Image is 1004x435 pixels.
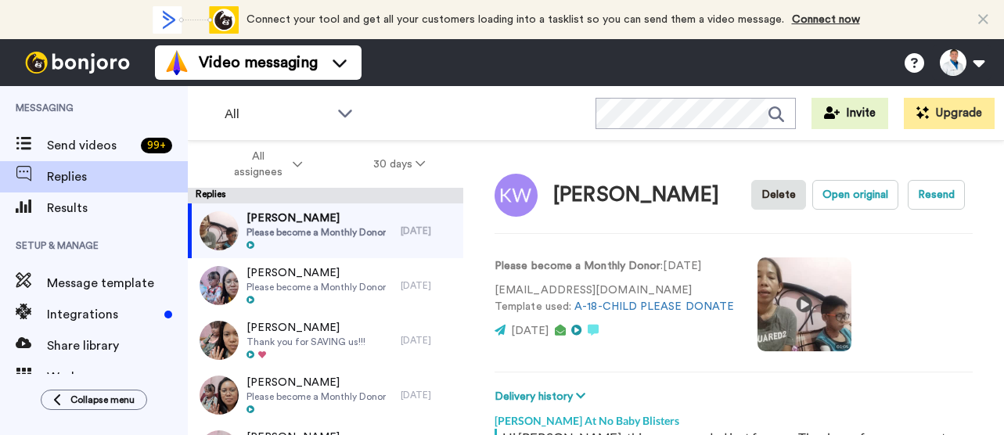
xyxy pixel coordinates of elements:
[495,261,660,271] strong: Please become a Monthly Donor
[495,405,973,429] div: [PERSON_NAME] At No Baby Blisters
[19,52,136,74] img: bj-logo-header-white.svg
[70,394,135,406] span: Collapse menu
[495,174,538,217] img: Image of Kyle Whitford
[553,184,719,207] div: [PERSON_NAME]
[225,105,329,124] span: All
[751,180,806,210] button: Delete
[200,376,239,415] img: 018a158b-8db8-4271-bb1c-eef8213c5b51-thumb.jpg
[401,334,455,347] div: [DATE]
[41,390,147,410] button: Collapse menu
[141,138,172,153] div: 99 +
[188,258,463,313] a: [PERSON_NAME]Please become a Monthly Donor[DATE]
[47,136,135,155] span: Send videos
[47,167,188,186] span: Replies
[200,211,239,250] img: a4335107-551e-4859-98f1-cf83023e92a9-thumb.jpg
[199,52,318,74] span: Video messaging
[200,266,239,305] img: 884b6932-046d-4a6f-88fb-6b8485325e3b-thumb.jpg
[188,313,463,368] a: [PERSON_NAME]Thank you for SAVING us!!![DATE]
[247,375,386,390] span: [PERSON_NAME]
[338,150,461,178] button: 30 days
[191,142,338,186] button: All assignees
[811,98,888,129] button: Invite
[188,188,463,203] div: Replies
[247,320,365,336] span: [PERSON_NAME]
[153,6,239,34] div: animation
[908,180,965,210] button: Resend
[401,225,455,237] div: [DATE]
[574,301,734,312] a: A-18-CHILD PLEASE DONATE
[904,98,995,129] button: Upgrade
[200,321,239,360] img: be357946-141f-44d1-9052-ebfb6f074104-thumb.jpg
[401,279,455,292] div: [DATE]
[47,274,188,293] span: Message template
[164,50,189,75] img: vm-color.svg
[511,325,549,336] span: [DATE]
[247,390,386,403] span: Please become a Monthly Donor
[247,336,365,348] span: Thank you for SAVING us!!!
[495,388,590,405] button: Delivery history
[812,180,898,210] button: Open original
[188,203,463,258] a: [PERSON_NAME]Please become a Monthly Donor[DATE]
[247,281,386,293] span: Please become a Monthly Donor
[495,258,734,275] p: : [DATE]
[47,305,158,324] span: Integrations
[47,336,188,355] span: Share library
[247,265,386,281] span: [PERSON_NAME]
[247,14,784,25] span: Connect your tool and get all your customers loading into a tasklist so you can send them a video...
[188,368,463,422] a: [PERSON_NAME]Please become a Monthly Donor[DATE]
[247,226,386,239] span: Please become a Monthly Donor
[226,149,290,180] span: All assignees
[47,368,188,386] span: Workspaces
[47,199,188,217] span: Results
[247,210,386,226] span: [PERSON_NAME]
[792,14,860,25] a: Connect now
[401,389,455,401] div: [DATE]
[495,282,734,315] p: [EMAIL_ADDRESS][DOMAIN_NAME] Template used:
